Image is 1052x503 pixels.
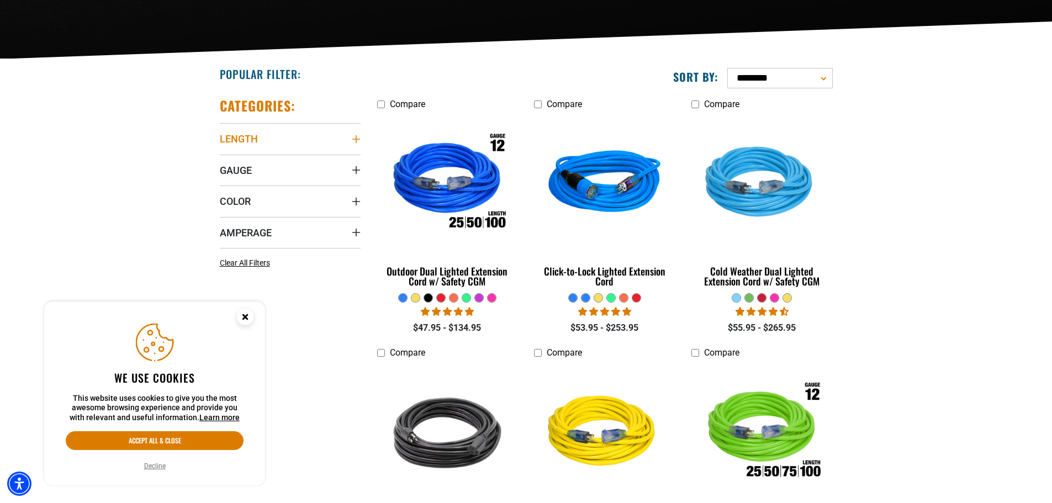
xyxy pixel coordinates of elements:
div: Accessibility Menu [7,472,31,496]
summary: Color [220,186,361,216]
img: Outdoor Single Lighted Extension Cord [692,369,832,496]
h2: We use cookies [66,370,244,385]
img: black [378,369,517,496]
a: Outdoor Dual Lighted Extension Cord w/ Safety CGM Outdoor Dual Lighted Extension Cord w/ Safety CGM [377,115,518,293]
img: Light Blue [692,120,832,247]
div: $53.95 - $253.95 [534,321,675,335]
aside: Cookie Consent [44,301,265,486]
span: Compare [390,347,425,358]
div: Click-to-Lock Lighted Extension Cord [534,266,675,286]
label: Sort by: [673,70,718,84]
span: Compare [704,347,739,358]
summary: Length [220,123,361,154]
button: Accept all & close [66,431,244,450]
span: Color [220,195,251,208]
a: This website uses cookies to give you the most awesome browsing experience and provide you with r... [199,413,240,422]
span: Length [220,133,258,145]
span: Gauge [220,164,252,177]
h2: Popular Filter: [220,67,301,81]
button: Decline [141,460,169,472]
a: blue Click-to-Lock Lighted Extension Cord [534,115,675,293]
p: This website uses cookies to give you the most awesome browsing experience and provide you with r... [66,394,244,423]
summary: Amperage [220,217,361,248]
img: yellow [535,369,674,496]
button: Close this option [225,301,265,336]
img: blue [535,120,674,247]
span: Compare [390,99,425,109]
h2: Categories: [220,97,296,114]
div: Outdoor Dual Lighted Extension Cord w/ Safety CGM [377,266,518,286]
div: $55.95 - $265.95 [691,321,832,335]
img: Outdoor Dual Lighted Extension Cord w/ Safety CGM [378,120,517,247]
span: Compare [547,347,582,358]
a: Clear All Filters [220,257,274,269]
a: Light Blue Cold Weather Dual Lighted Extension Cord w/ Safety CGM [691,115,832,293]
span: Clear All Filters [220,258,270,267]
span: 4.62 stars [736,306,789,317]
span: Amperage [220,226,272,239]
span: 4.82 stars [421,306,474,317]
span: 4.87 stars [578,306,631,317]
span: Compare [547,99,582,109]
summary: Gauge [220,155,361,186]
div: Cold Weather Dual Lighted Extension Cord w/ Safety CGM [691,266,832,286]
div: $47.95 - $134.95 [377,321,518,335]
span: Compare [704,99,739,109]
